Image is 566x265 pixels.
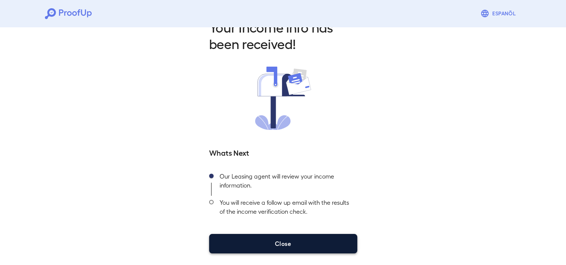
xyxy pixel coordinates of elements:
h5: Whats Next [209,147,357,158]
button: Close [209,234,357,253]
div: You will receive a follow up email with the results of the income verification check. [214,196,357,222]
img: received.svg [255,67,311,130]
div: Our Leasing agent will review your income information. [214,170,357,196]
button: Espanõl [477,6,521,21]
h2: Your Income info has been received! [209,19,357,52]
